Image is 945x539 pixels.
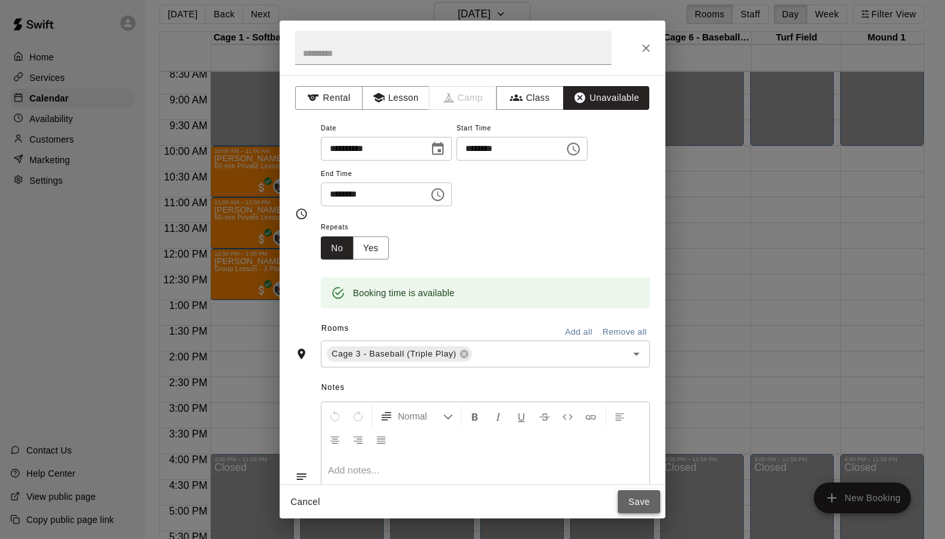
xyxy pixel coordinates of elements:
button: Add all [558,323,599,342]
svg: Timing [295,208,308,220]
span: Rooms [321,324,349,333]
div: Booking time is available [353,281,455,305]
svg: Notes [295,470,308,483]
span: Date [321,120,452,137]
button: Formatting Options [375,405,458,428]
span: Start Time [456,120,588,137]
span: End Time [321,166,452,183]
button: No [321,236,354,260]
button: Right Align [347,428,369,451]
button: Class [496,86,564,110]
span: Camps can only be created in the Services page [429,86,497,110]
button: Justify Align [370,428,392,451]
span: Notes [321,378,650,398]
button: Insert Link [580,405,602,428]
button: Yes [353,236,389,260]
button: Redo [347,405,369,428]
button: Unavailable [563,86,649,110]
button: Left Align [609,405,631,428]
button: Format Underline [510,405,532,428]
button: Lesson [362,86,429,110]
button: Choose time, selected time is 4:00 PM [425,182,451,208]
span: Normal [398,410,443,423]
button: Choose date, selected date is Aug 24, 2025 [425,136,451,162]
svg: Rooms [295,348,308,360]
button: Close [634,37,658,60]
button: Format Italics [487,405,509,428]
button: Open [627,345,645,363]
span: Cage 3 - Baseball (Triple Play) [327,348,462,360]
button: Insert Code [557,405,579,428]
button: Save [618,490,660,514]
button: Center Align [324,428,346,451]
div: outlined button group [321,236,389,260]
button: Remove all [599,323,650,342]
button: Choose time, selected time is 10:00 AM [561,136,586,162]
button: Cancel [285,490,326,514]
button: Undo [324,405,346,428]
button: Format Bold [464,405,486,428]
div: Cage 3 - Baseball (Triple Play) [327,346,472,362]
button: Format Strikethrough [534,405,555,428]
span: Repeats [321,219,399,236]
button: Rental [295,86,363,110]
